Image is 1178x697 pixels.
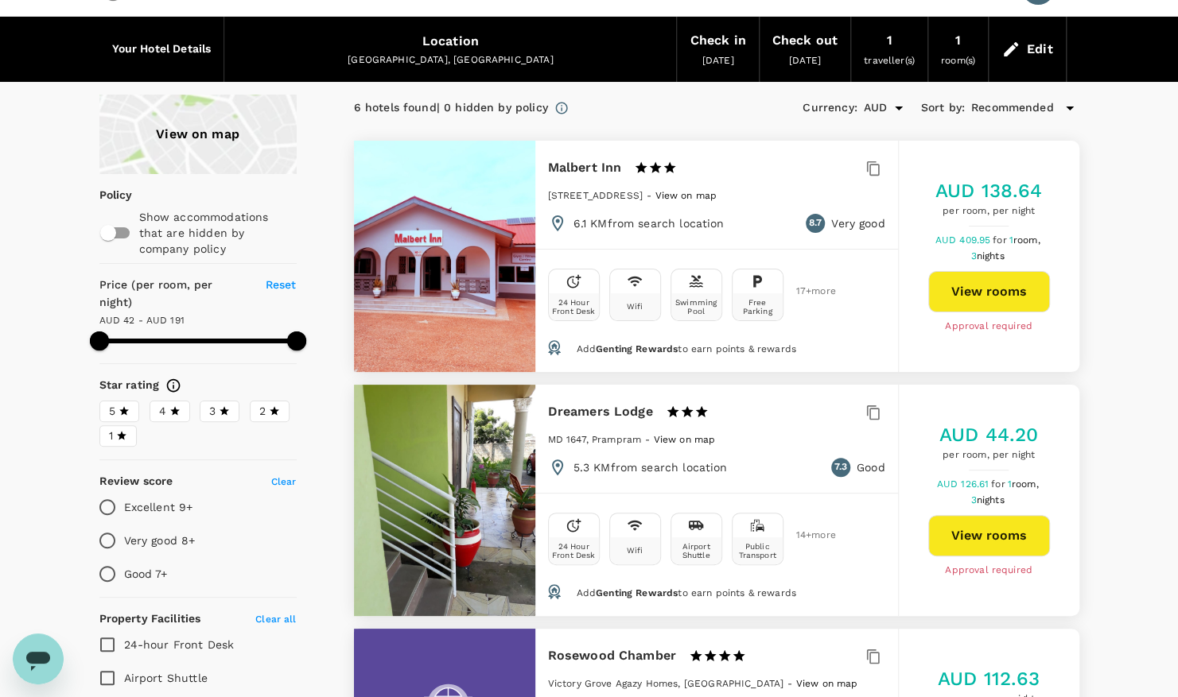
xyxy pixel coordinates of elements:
span: View on map [654,434,716,445]
h6: Review score [99,473,173,490]
h6: Your Hotel Details [112,41,212,58]
div: [GEOGRAPHIC_DATA], [GEOGRAPHIC_DATA] [237,52,663,68]
div: 1 [955,29,961,52]
span: Clear all [255,614,296,625]
button: Open [888,97,910,119]
h6: Currency : [803,99,857,117]
div: Check out [772,29,838,52]
h6: Malbert Inn [548,157,622,179]
span: Approval required [945,563,1032,579]
span: 24-hour Front Desk [124,638,235,651]
span: [STREET_ADDRESS] [548,190,643,201]
span: Add to earn points & rewards [576,343,795,354]
span: room(s) [941,55,975,66]
span: 14 + more [796,530,820,540]
span: [DATE] [789,55,821,66]
button: View rooms [928,515,1050,556]
span: - [787,678,795,689]
span: View on map [655,190,717,201]
p: Policy [99,187,110,203]
span: AUD 409.95 [935,234,993,246]
span: room, [1012,478,1039,490]
span: MD 1647, Prampram [548,434,642,445]
a: View on map [655,188,717,201]
span: - [645,434,653,445]
span: per room, per night [939,447,1038,463]
span: 4 [159,403,166,420]
span: AUD 126.61 [937,478,992,490]
h6: Rosewood Chamber [548,645,676,667]
span: nights [977,494,1005,505]
button: View rooms [928,271,1050,312]
span: nights [977,250,1005,261]
div: 24 Hour Front Desk [552,298,596,316]
p: Very good 8+ [124,532,196,548]
div: Location [422,30,479,52]
div: Check in [690,29,745,52]
div: Airport Shuttle [675,542,718,560]
div: Free Parking [736,298,780,316]
h5: AUD 112.63 [938,666,1040,691]
span: room, [1013,234,1040,246]
span: Airport Shuttle [124,672,208,684]
span: 8.7 [809,215,822,231]
h5: AUD 138.64 [935,178,1043,203]
span: View on map [796,678,858,689]
span: 5 [109,403,115,420]
a: View on map [99,95,297,174]
h5: AUD 44.20 [939,422,1038,447]
span: 7.3 [834,459,847,475]
span: 1 [1008,478,1041,490]
p: Good 7+ [124,566,168,582]
span: traveller(s) [864,55,915,66]
p: 5.3 KM from search location [573,459,728,475]
span: Victory Grove Agazy Homes, [GEOGRAPHIC_DATA] [548,678,784,689]
span: 3 [209,403,216,420]
p: Excellent 9+ [124,499,193,515]
h6: Star rating [99,377,160,394]
div: Wifi [627,546,643,555]
h6: Price (per room, per night) [99,277,247,312]
div: Swimming Pool [675,298,718,316]
div: Public Transport [736,542,780,560]
span: for [993,234,1009,246]
iframe: Button to launch messaging window [13,633,64,684]
span: 1 [109,428,113,444]
span: Recommended [971,99,1054,117]
span: AUD 42 - AUD 191 [99,315,185,326]
span: Genting Rewards [596,587,678,598]
span: Add to earn points & rewards [576,587,795,598]
svg: Star ratings are awarded to properties to represent the quality of services, facilities, and amen... [165,378,181,393]
span: 17 + more [796,286,820,296]
h6: Sort by : [921,99,965,117]
p: Show accommodations that are hidden by company policy [139,209,295,257]
div: Wifi [627,302,643,311]
span: for [991,478,1007,490]
span: [DATE] [702,55,734,66]
span: 3 [970,250,1006,261]
div: 6 hotels found | 0 hidden by policy [354,99,548,117]
div: 24 Hour Front Desk [552,542,596,560]
p: Very good [831,215,884,231]
span: Clear [271,476,297,487]
p: Good [857,459,885,475]
p: 6.1 KM from search location [573,215,725,231]
div: Edit [1027,38,1053,60]
h6: Dreamers Lodge [548,401,653,423]
a: View on map [796,676,858,689]
span: Reset [266,278,297,291]
a: View on map [654,432,716,445]
span: 2 [259,403,266,420]
span: per room, per night [935,203,1043,219]
span: 3 [970,494,1006,505]
span: Genting Rewards [596,343,678,354]
div: 1 [886,29,892,52]
span: 1 [1009,234,1043,246]
h6: Property Facilities [99,610,201,628]
span: - [647,190,655,201]
span: Approval required [945,319,1032,335]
